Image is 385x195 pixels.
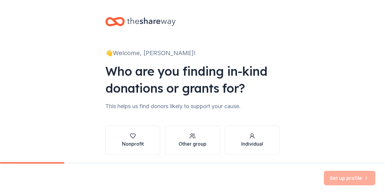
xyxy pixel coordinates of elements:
div: 👋 Welcome, [PERSON_NAME]! [105,48,280,58]
button: Other group [165,126,220,155]
div: Individual [241,140,263,147]
div: Other group [179,140,206,147]
button: Individual [225,126,280,155]
button: Nonprofit [105,126,160,155]
div: Who are you finding in-kind donations or grants for? [105,63,280,97]
div: This helps us find donors likely to support your cause. [105,101,280,111]
div: Nonprofit [122,140,144,147]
